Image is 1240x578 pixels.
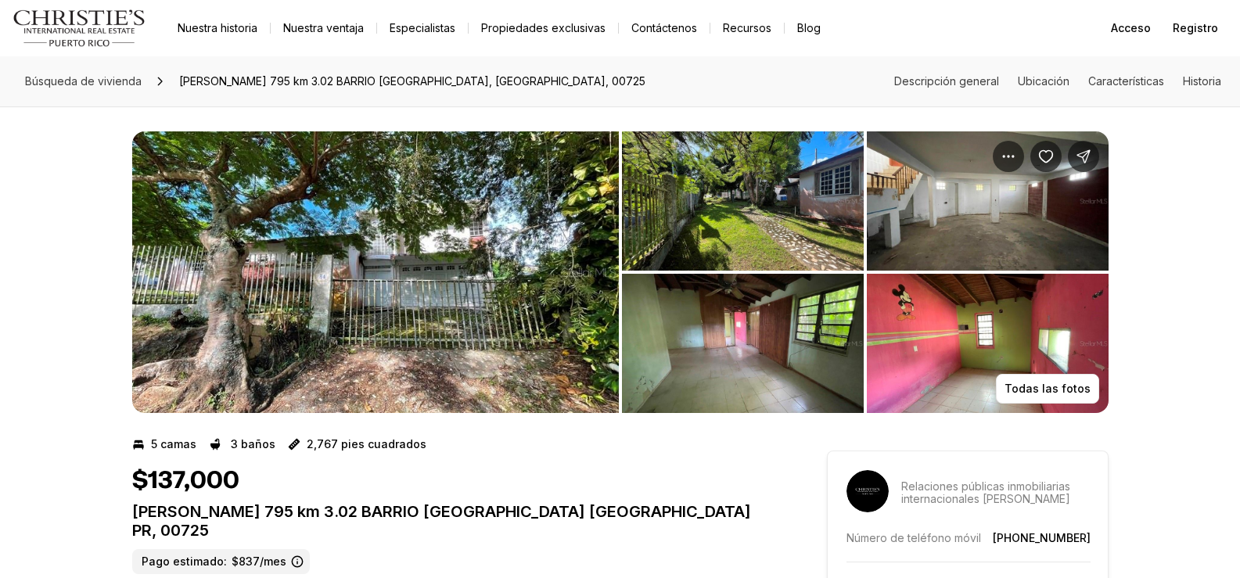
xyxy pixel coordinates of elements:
[481,21,606,34] font: Propiedades exclusivas
[1018,74,1069,88] font: Ubicación
[619,17,710,39] button: Contáctenos
[785,17,833,39] a: Blog
[469,17,618,39] a: Propiedades exclusivas
[710,17,784,39] a: Recursos
[996,374,1099,404] button: Todas las fotos
[1068,141,1099,172] button: Propiedad compartida: Carr 795 km 3.02 BARRIO RIO CAÑAS
[1173,21,1218,34] font: Registro
[894,74,999,88] font: Descripción general
[132,131,1109,413] div: Fotos del listado
[132,131,619,413] li: 1 de 6
[25,74,142,88] font: Búsqueda de vivienda
[151,437,196,451] font: 5 camas
[622,131,864,271] button: Ver galería de imágenes
[1088,74,1164,88] a: Saltar a: Características
[232,555,286,568] font: $837/mes
[1183,74,1221,88] font: Historia
[1005,382,1091,395] font: Todas las fotos
[1111,21,1151,34] font: Acceso
[993,531,1091,544] a: [PHONE_NUMBER]
[178,21,257,34] font: Nuestra historia
[165,17,270,39] a: Nuestra historia
[283,21,364,34] font: Nuestra ventaja
[631,21,697,34] font: Contáctenos
[723,21,771,34] font: Recursos
[1018,74,1069,88] a: Saltar a: Ubicación
[377,17,468,39] a: Especialistas
[231,437,275,451] font: 3 baños
[271,17,376,39] a: Nuestra ventaja
[1183,74,1221,88] a: Saltar a: Historial
[1163,13,1227,44] button: Registro
[622,274,864,413] button: Ver galería de imágenes
[846,531,981,544] font: Número de teléfono móvil
[993,141,1024,172] button: Opciones de propiedad
[901,479,1070,505] font: Relaciones públicas inmobiliarias internacionales [PERSON_NAME]
[797,21,821,34] font: Blog
[1088,74,1164,88] font: Características
[132,131,619,413] button: Ver galería de imágenes
[390,21,455,34] font: Especialistas
[867,131,1109,271] button: Ver galería de imágenes
[132,469,239,494] font: $137,000
[622,131,1109,413] li: 2 de 6
[307,437,426,451] font: 2,767 pies cuadrados
[13,9,146,47] img: logo
[867,274,1109,413] button: Ver galería de imágenes
[894,74,999,88] a: Saltar a: Descripción general
[1030,141,1062,172] button: Guardar propiedad: Carr 795 km 3.02 BARRIO RIO CAÑAS
[132,502,751,540] font: [PERSON_NAME] 795 km 3.02 BARRIO [GEOGRAPHIC_DATA] [GEOGRAPHIC_DATA] PR, 00725
[1102,13,1160,44] button: Acceso
[179,74,645,88] font: [PERSON_NAME] 795 km 3.02 BARRIO [GEOGRAPHIC_DATA], [GEOGRAPHIC_DATA], 00725
[142,555,227,568] font: Pago estimado:
[894,75,1221,88] nav: Menú de la sección de la página
[19,69,148,94] a: Búsqueda de vivienda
